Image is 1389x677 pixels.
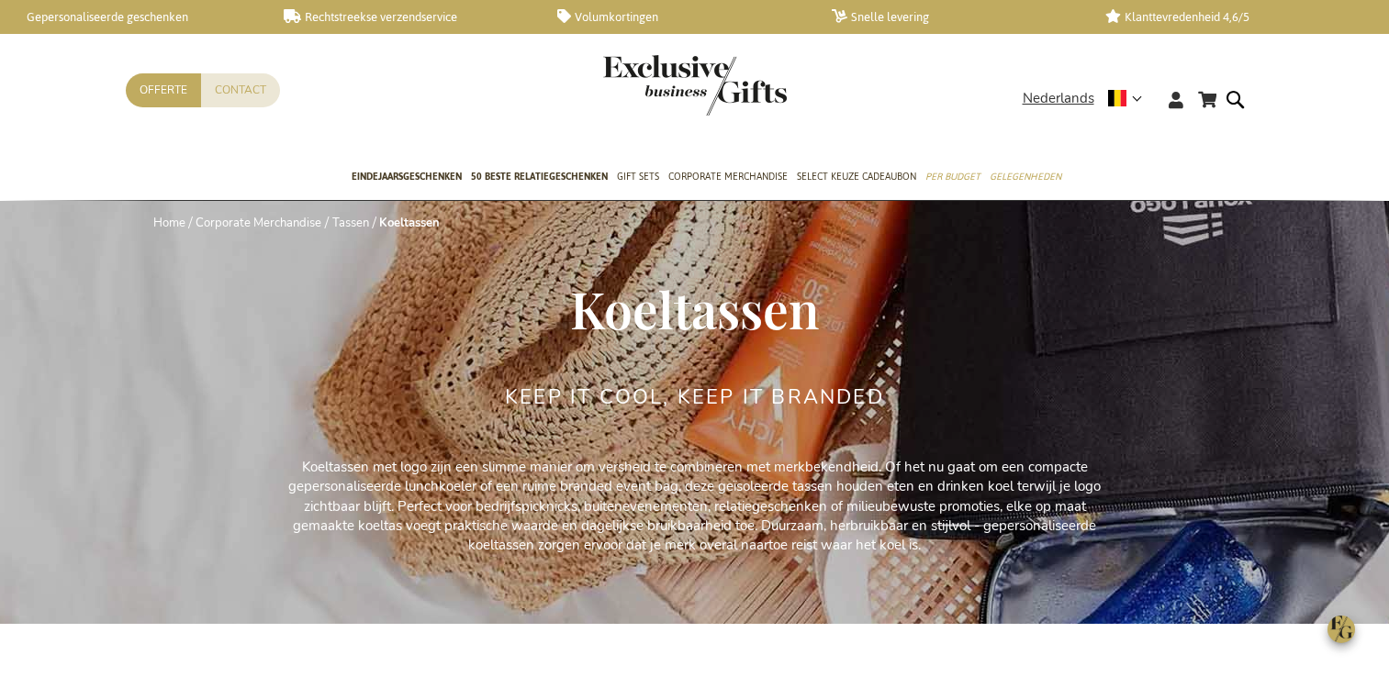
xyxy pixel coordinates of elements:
[1023,88,1094,109] span: Nederlands
[126,73,201,107] a: Offerte
[332,215,369,231] a: Tassen
[352,155,462,201] a: Eindejaarsgeschenken
[617,167,659,186] span: Gift Sets
[379,215,440,231] strong: Koeltassen
[603,55,695,116] a: store logo
[471,167,608,186] span: 50 beste relatiegeschenken
[471,155,608,201] a: 50 beste relatiegeschenken
[832,9,1077,25] a: Snelle levering
[352,167,462,186] span: Eindejaarsgeschenken
[557,9,802,25] a: Volumkortingen
[797,167,916,186] span: Select Keuze Cadeaubon
[505,386,884,408] h2: Keep It Cool, Keep It Branded
[9,9,254,25] a: Gepersonaliseerde geschenken
[617,155,659,201] a: Gift Sets
[1105,9,1350,25] a: Klanttevredenheid 4,6/5
[990,155,1061,201] a: Gelegenheden
[282,458,1108,556] p: Koeltassen met logo zijn een slimme manier om versheid te combineren met merkbekendheid. Of het n...
[196,215,321,231] a: Corporate Merchandise
[990,167,1061,186] span: Gelegenheden
[925,167,980,186] span: Per Budget
[603,55,787,116] img: Exclusive Business gifts logo
[797,155,916,201] a: Select Keuze Cadeaubon
[668,155,788,201] a: Corporate Merchandise
[153,215,185,231] a: Home
[201,73,280,107] a: Contact
[668,167,788,186] span: Corporate Merchandise
[284,9,529,25] a: Rechtstreekse verzendservice
[570,274,819,342] span: Koeltassen
[925,155,980,201] a: Per Budget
